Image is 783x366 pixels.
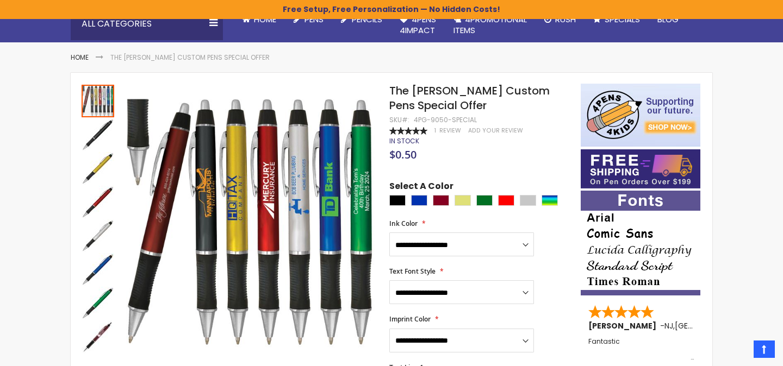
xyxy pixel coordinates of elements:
[82,253,114,286] img: The Barton Custom Pens Special Offer
[82,118,114,151] img: The Barton Custom Pens Special Offer
[82,151,115,185] div: The Barton Custom Pens Special Offer
[332,8,391,31] a: Pencils
[82,186,114,218] img: The Barton Custom Pens Special Offer
[389,83,550,113] span: The [PERSON_NAME] Custom Pens Special Offer
[660,320,755,331] span: - ,
[234,8,285,31] a: Home
[82,287,114,319] img: The Barton Custom Pens Special Offer
[581,191,700,295] img: font-personalization-examples
[445,8,536,43] a: 4PROMOTIONALITEMS
[414,116,477,124] div: 4PG-9050-SPECIAL
[389,147,417,162] span: $0.50
[389,180,453,195] span: Select A Color
[605,14,640,25] span: Specials
[439,127,461,135] span: Review
[285,8,332,31] a: Pens
[82,286,115,319] div: The Barton Custom Pens Special Offer
[664,320,673,331] span: NJ
[542,195,558,206] div: Assorted
[82,152,114,185] img: The Barton Custom Pens Special Offer
[82,185,115,218] div: The Barton Custom Pens Special Offer
[391,8,445,43] a: 4Pens4impact
[434,127,463,135] a: 1 Review
[82,117,115,151] div: The Barton Custom Pens Special Offer
[585,8,649,31] a: Specials
[389,267,436,276] span: Text Font Style
[455,195,471,206] div: Gold
[693,337,783,366] iframe: Google Customer Reviews
[71,53,89,62] a: Home
[468,127,523,135] a: Add Your Review
[433,195,449,206] div: Burgundy
[126,99,375,348] img: The Barton Custom Pens Special Offer
[657,14,679,25] span: Blog
[389,314,431,324] span: Imprint Color
[389,136,419,146] span: In stock
[82,319,114,353] div: The Barton Custom Pens Special Offer
[581,84,700,147] img: 4pens 4 kids
[434,127,436,135] span: 1
[649,8,687,31] a: Blog
[82,218,115,252] div: The Barton Custom Pens Special Offer
[82,84,115,117] div: The Barton Custom Pens Special Offer
[304,14,324,25] span: Pens
[389,115,409,124] strong: SKU
[71,8,223,40] div: All Categories
[82,252,115,286] div: The Barton Custom Pens Special Offer
[254,14,276,25] span: Home
[400,14,436,36] span: 4Pens 4impact
[555,14,576,25] span: Rush
[581,149,700,188] img: Free shipping on orders over $199
[520,195,536,206] div: Silver
[588,320,660,331] span: [PERSON_NAME]
[389,137,419,146] div: Availability
[536,8,585,31] a: Rush
[498,195,514,206] div: Red
[675,320,755,331] span: [GEOGRAPHIC_DATA]
[389,195,406,206] div: Black
[82,320,114,353] img: The Barton Custom Pens Special Offer
[453,14,527,36] span: 4PROMOTIONAL ITEMS
[588,338,694,361] div: Fantastic
[110,53,270,62] li: The [PERSON_NAME] Custom Pens Special Offer
[411,195,427,206] div: Blue
[389,127,427,135] div: 100%
[82,219,114,252] img: The Barton Custom Pens Special Offer
[352,14,382,25] span: Pencils
[389,219,418,228] span: Ink Color
[476,195,493,206] div: Green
